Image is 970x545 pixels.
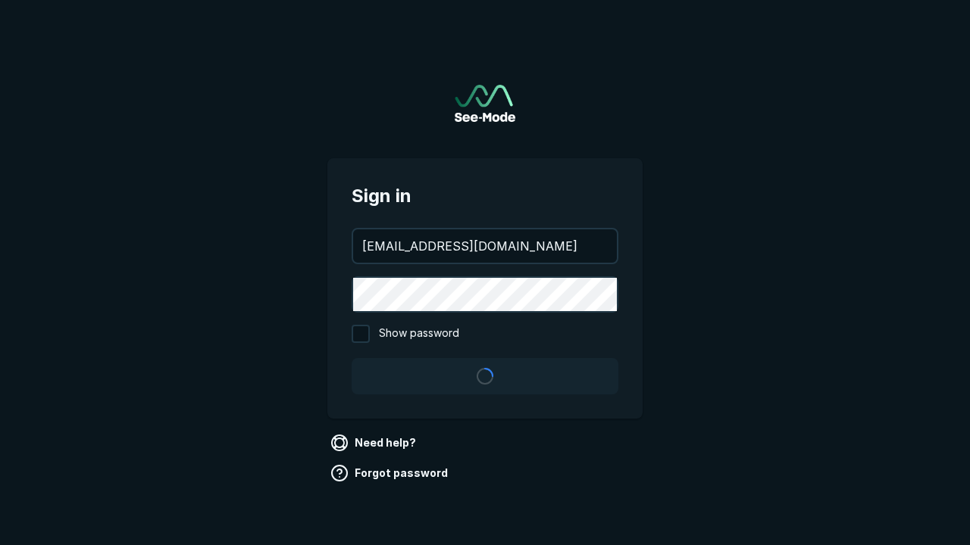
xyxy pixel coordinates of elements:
a: Forgot password [327,461,454,485]
input: your@email.com [353,229,617,263]
img: See-Mode Logo [455,85,515,122]
span: Sign in [352,182,618,210]
span: Show password [379,325,459,343]
a: Go to sign in [455,85,515,122]
a: Need help? [327,431,422,455]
